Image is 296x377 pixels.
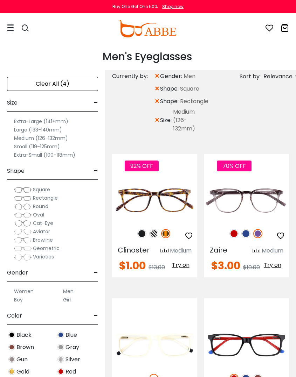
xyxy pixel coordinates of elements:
img: Red [229,229,239,238]
label: Extra-Large (141+mm) [14,117,68,126]
img: size ruler [160,248,168,254]
img: Silver [57,356,64,363]
img: Matte Black [137,229,146,238]
button: Try on [170,261,192,270]
span: Black [16,331,32,339]
label: Women [14,287,34,296]
span: 70% OFF [217,161,252,171]
label: Girl [63,296,71,304]
img: Gold [8,368,15,375]
img: Blue [57,332,64,338]
div: Clear All (4) [7,77,98,91]
h1: Men's Eyeglasses [103,50,197,63]
label: Boy [14,296,23,304]
span: Varieties [33,253,54,260]
img: Purple [253,229,262,238]
span: - [94,307,98,324]
span: Red [66,368,76,376]
div: Medium [170,247,192,255]
span: Try on [172,261,190,269]
img: Tortoise Clinoster - Plastic ,Universal Bridge Fit [112,179,197,221]
span: Color [7,307,22,324]
span: - [94,163,98,179]
div: Shop now [162,3,184,10]
span: $13.00 [149,263,165,271]
span: 92% OFF [125,161,159,171]
span: - [94,94,98,111]
span: Round [33,203,48,210]
img: Red [57,368,64,375]
span: - [94,264,98,281]
span: Cat-Eye [33,220,53,227]
img: Tortoise [161,229,170,238]
img: Brown [8,344,15,350]
span: Square [180,85,199,93]
span: gender: [160,72,184,80]
span: Zaire [210,245,227,255]
span: Geometric [33,245,60,252]
span: × [154,70,160,83]
span: × [154,95,160,108]
div: Medium [262,247,283,255]
span: × [154,83,160,95]
button: Try on [262,261,283,270]
img: Round.png [14,203,32,210]
span: Try on [264,261,281,269]
label: Extra-Small (100-118mm) [14,151,75,159]
span: $1.00 [119,258,146,273]
img: Cat-Eye.png [14,220,32,227]
span: Sort by: [240,72,261,80]
span: Gender [7,264,28,281]
span: $10.00 [243,263,260,271]
span: shape: [160,85,180,93]
label: Men [63,287,74,296]
span: Oval [33,211,44,218]
img: Black [8,332,15,338]
img: size ruler [252,248,260,254]
img: abbeglasses.com [118,20,176,37]
span: Rectangle [33,194,58,201]
label: Small (119-125mm) [14,142,60,151]
span: $3.00 [211,258,240,273]
div: Currently by: [112,70,154,83]
img: Pattern [149,229,158,238]
span: Clinoster [118,245,150,255]
img: White McIntosh - Acetate ,Light Weight [112,323,197,366]
span: Aviator [33,228,50,235]
span: Gold [16,368,29,376]
span: Gray [66,343,79,351]
span: Blue [66,331,77,339]
label: Large (133-140mm) [14,126,62,134]
img: Geometric.png [14,245,32,252]
img: Red Lochloosa - Acetate ,Universal Bridge Fit [204,323,289,366]
span: shape: [160,97,180,106]
span: Shape [7,163,25,179]
span: × [154,114,160,127]
span: Browline [33,236,53,243]
span: Rectangle [180,97,208,106]
img: Square.png [14,186,32,193]
img: Browline.png [14,237,32,244]
img: Gun [8,356,15,363]
div: Buy One Get One 50% [112,3,158,10]
img: Gray [57,344,64,350]
a: Shop now [159,3,184,9]
img: Varieties.png [14,254,32,261]
span: Relevance [263,70,292,83]
span: Silver [66,355,80,364]
img: Oval.png [14,212,32,219]
label: Medium (126-132mm) [14,134,68,142]
img: Purple Zaire - TR ,Universal Bridge Fit [204,179,289,221]
img: Blue [241,229,250,238]
span: Gun [16,355,28,364]
img: Rectangle.png [14,195,32,202]
span: Men [184,72,195,80]
span: Size [7,94,18,111]
span: size: [160,116,173,125]
span: Brown [16,343,34,351]
span: Square [33,186,50,193]
img: Aviator.png [14,228,32,235]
